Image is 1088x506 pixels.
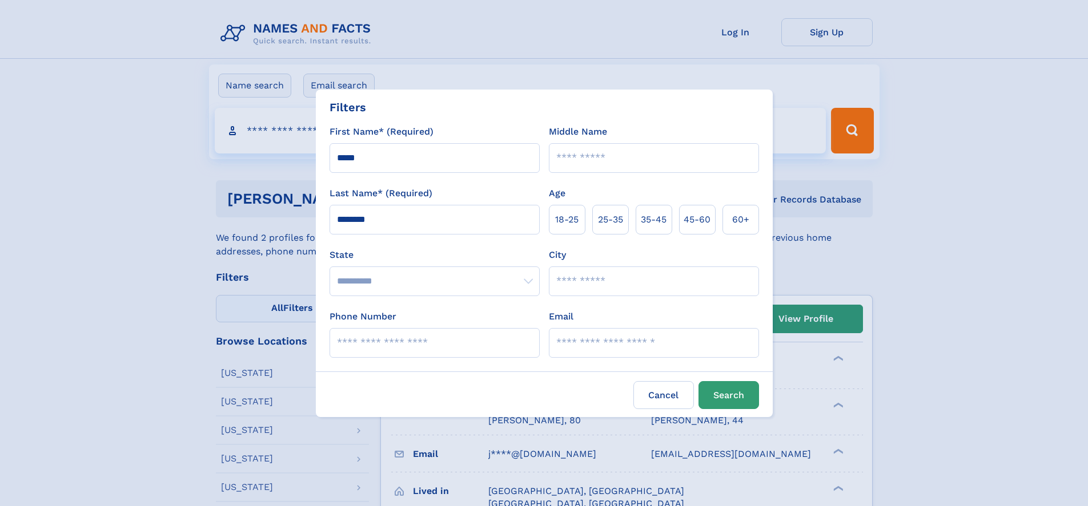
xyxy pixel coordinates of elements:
button: Search [698,381,759,409]
span: 45‑60 [684,213,710,226]
label: Age [549,187,565,200]
label: First Name* (Required) [330,125,433,139]
label: Middle Name [549,125,607,139]
label: Cancel [633,381,694,409]
label: Last Name* (Required) [330,187,432,200]
label: City [549,248,566,262]
span: 25‑35 [598,213,623,226]
div: Filters [330,99,366,116]
span: 35‑45 [641,213,667,226]
label: State [330,248,540,262]
label: Phone Number [330,310,396,323]
span: 60+ [732,213,749,226]
label: Email [549,310,573,323]
span: 18‑25 [555,213,579,226]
